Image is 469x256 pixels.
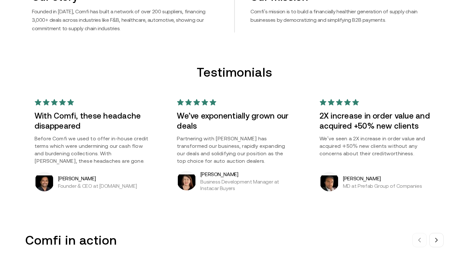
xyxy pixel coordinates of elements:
h5: [PERSON_NAME] [343,174,422,183]
img: Arif Shahzad Butt [320,175,338,191]
p: Founder & CEO at [DOMAIN_NAME] [58,183,137,189]
p: Comfi's mission is to build a financially healthier generation of supply chain businesses by demo... [250,7,437,24]
p: Business Development Manager at Instacar Buyers [200,178,292,191]
h5: [PERSON_NAME] [200,170,292,178]
h3: With Comfi, these headache disappeared [35,111,149,131]
img: Bibin Varghese [36,175,53,191]
img: Kara Pearse [178,174,195,190]
p: Founded in [DATE], Comfi has built a network of over 200 suppliers, financing 3,000+ deals across... [32,7,219,32]
h2: Testimonials [197,65,272,80]
p: We’ve seen a 2X increase in order value and acquired +50% new clients without any concerns about ... [320,135,434,157]
h3: 2X increase in order value and acquired +50% new clients [320,111,434,131]
p: Before Comfi we used to offer in-house credit terms which were undermining our cash flow and burd... [35,135,149,165]
p: MD at Prefab Group of Companies [343,183,422,189]
h5: [PERSON_NAME] [58,174,137,183]
h3: Comfi in action [25,233,117,248]
h3: We’ve exponentially grown our deals [177,111,292,131]
p: Partnering with [PERSON_NAME] has transformed our business, rapidly expanding our deals and solid... [177,135,292,165]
